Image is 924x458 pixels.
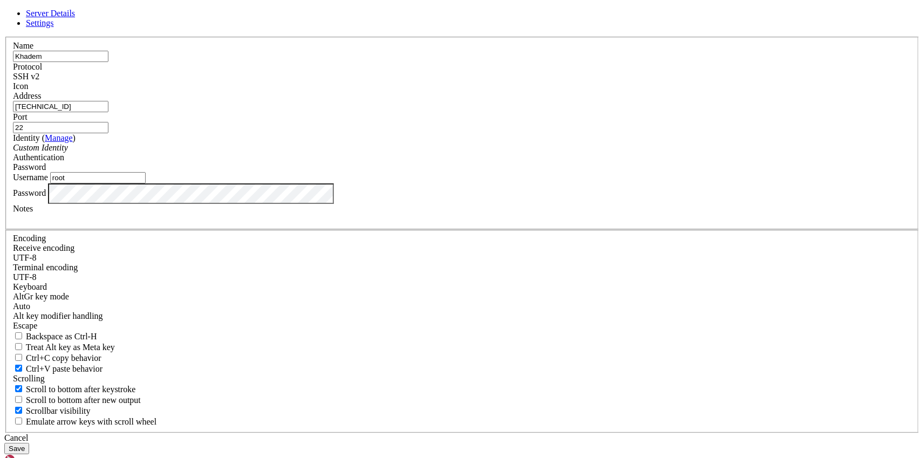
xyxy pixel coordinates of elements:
[13,143,68,152] i: Custom Identity
[13,72,39,81] span: SSH v2
[4,433,920,443] div: Cancel
[15,396,22,403] input: Scroll to bottom after new output
[13,321,37,330] span: Escape
[45,133,73,142] a: Manage
[13,122,108,133] input: Port Number
[13,272,911,282] div: UTF-8
[13,374,45,383] label: Scrolling
[13,282,47,291] label: Keyboard
[13,321,911,331] div: Escape
[13,353,101,363] label: Ctrl-C copies if true, send ^C to host if false. Ctrl-Shift-C sends ^C to host if true, copies if...
[26,385,136,394] span: Scroll to bottom after keystroke
[15,407,22,414] input: Scrollbar visibility
[26,406,91,415] span: Scrollbar visibility
[13,173,48,182] label: Username
[26,353,101,363] span: Ctrl+C copy behavior
[4,4,785,13] x-row: Connecting [TECHNICAL_ID]...
[13,41,33,50] label: Name
[50,172,146,183] input: Login Username
[15,343,22,350] input: Treat Alt key as Meta key
[13,364,102,373] label: Ctrl+V pastes if true, sends ^V to host if false. Ctrl+Shift+V sends ^V to host if true, pastes i...
[13,204,33,213] label: Notes
[13,302,911,311] div: Auto
[26,18,54,28] a: Settings
[13,253,37,262] span: UTF-8
[26,395,141,405] span: Scroll to bottom after new output
[13,51,108,62] input: Server Name
[15,418,22,425] input: Emulate arrow keys with scroll wheel
[13,234,46,243] label: Encoding
[13,395,141,405] label: Scroll to bottom after new output.
[13,311,103,320] label: Controls how the Alt key is handled. Escape: Send an ESC prefix. 8-Bit: Add 128 to the typed char...
[13,292,69,301] label: Set the expected encoding for data received from the host. If the encodings do not match, visual ...
[15,354,22,361] input: Ctrl+C copy behavior
[26,343,115,352] span: Treat Alt key as Meta key
[13,406,91,415] label: The vertical scrollbar mode.
[26,9,75,18] a: Server Details
[13,101,108,112] input: Host Name or IP
[13,385,136,394] label: Whether to scroll to the bottom on any keystroke.
[42,133,76,142] span: ( )
[4,443,29,454] button: Save
[13,243,74,252] label: Set the expected encoding for data received from the host. If the encodings do not match, visual ...
[13,332,97,341] label: If true, the backspace should send BS ('\x08', aka ^H). Otherwise the backspace key should send '...
[15,385,22,392] input: Scroll to bottom after keystroke
[13,343,115,352] label: Whether the Alt key acts as a Meta key or as a distinct Alt key.
[26,417,156,426] span: Emulate arrow keys with scroll wheel
[13,253,911,263] div: UTF-8
[13,162,911,172] div: Password
[13,81,28,91] label: Icon
[13,62,42,71] label: Protocol
[13,143,911,153] div: Custom Identity
[13,272,37,282] span: UTF-8
[4,13,9,23] div: (0, 1)
[26,364,102,373] span: Ctrl+V paste behavior
[13,263,78,272] label: The default terminal encoding. ISO-2022 enables character map translations (like graphics maps). ...
[15,365,22,372] input: Ctrl+V paste behavior
[15,332,22,339] input: Backspace as Ctrl-H
[13,162,46,172] span: Password
[13,188,46,197] label: Password
[13,112,28,121] label: Port
[13,91,41,100] label: Address
[13,302,30,311] span: Auto
[13,72,911,81] div: SSH v2
[26,332,97,341] span: Backspace as Ctrl-H
[13,153,64,162] label: Authentication
[13,417,156,426] label: When using the alternative screen buffer, and DECCKM (Application Cursor Keys) is active, mouse w...
[13,133,76,142] label: Identity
